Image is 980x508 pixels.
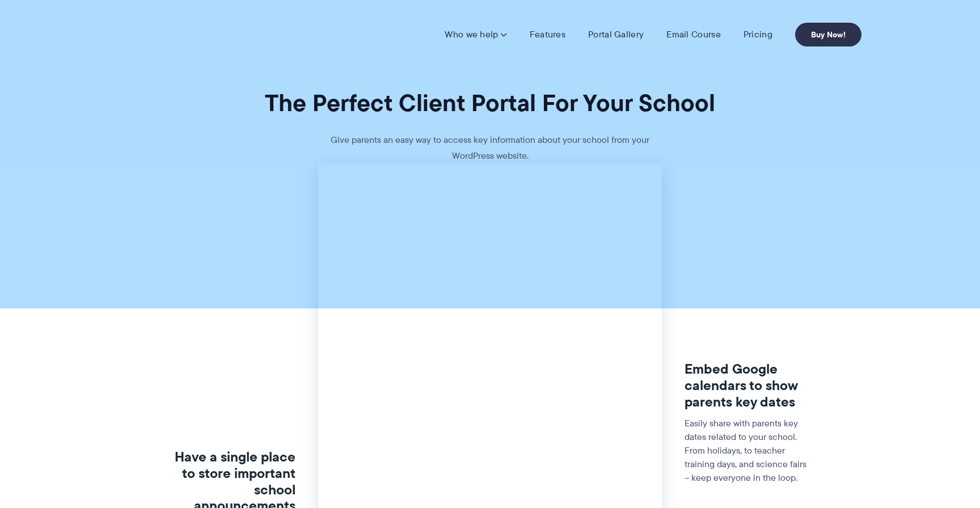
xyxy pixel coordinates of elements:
a: Buy Now! [795,23,861,46]
a: Email Course [666,29,721,40]
a: Features [530,29,565,40]
a: Portal Gallery [588,29,644,40]
p: Give parents an easy way to access key information about your school from your WordPress website. [320,132,660,164]
p: Easily share with parents key dates related to your school. From holidays, to teacher training da... [685,417,809,485]
a: Pricing [744,29,772,40]
h3: Embed Google calendars to show parents key dates [685,361,809,410]
a: Who we help [445,29,506,40]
